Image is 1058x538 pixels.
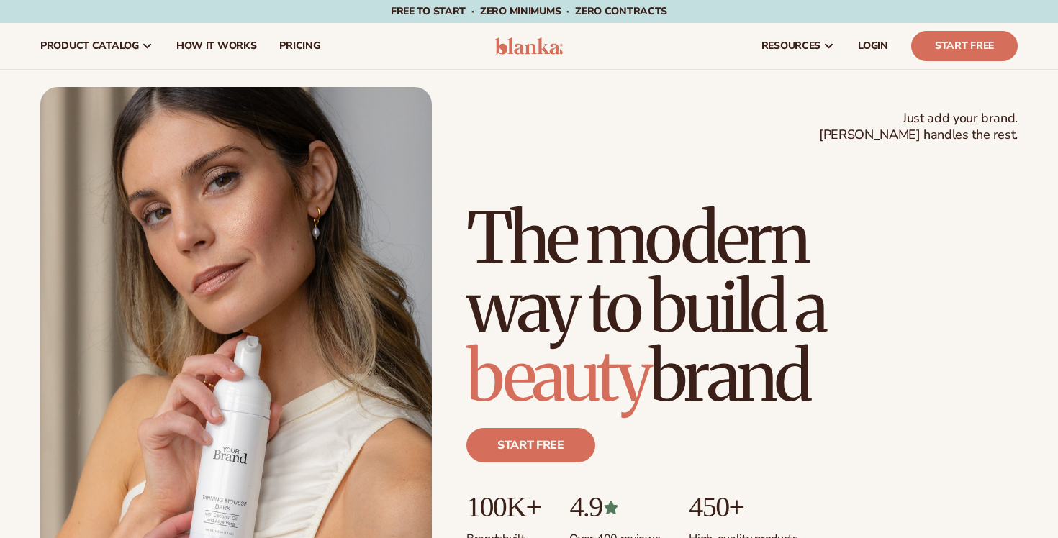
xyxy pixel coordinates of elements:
[40,40,139,52] span: product catalog
[750,23,846,69] a: resources
[279,40,320,52] span: pricing
[466,333,649,419] span: beauty
[391,4,667,18] span: Free to start · ZERO minimums · ZERO contracts
[466,428,595,462] a: Start free
[846,23,900,69] a: LOGIN
[858,40,888,52] span: LOGIN
[466,204,1018,411] h1: The modern way to build a brand
[466,491,541,523] p: 100K+
[29,23,165,69] a: product catalog
[911,31,1018,61] a: Start Free
[495,37,564,55] img: logo
[176,40,257,52] span: How It Works
[819,110,1018,144] span: Just add your brand. [PERSON_NAME] handles the rest.
[268,23,331,69] a: pricing
[569,491,660,523] p: 4.9
[165,23,268,69] a: How It Works
[761,40,820,52] span: resources
[689,491,797,523] p: 450+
